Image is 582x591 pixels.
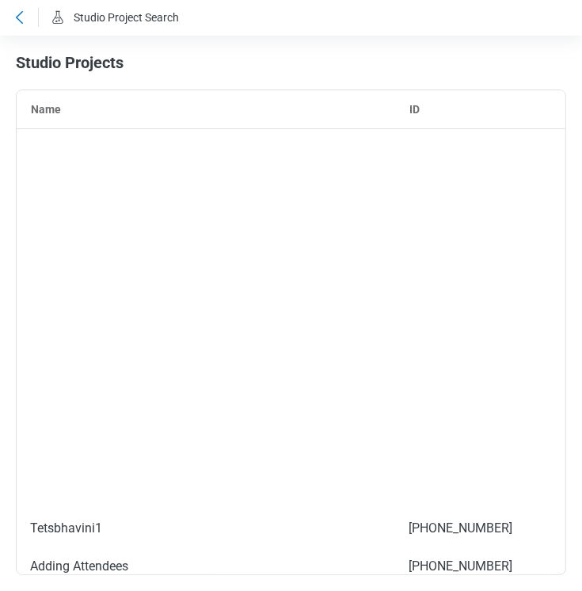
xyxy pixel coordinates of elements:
span: Studio Project Search [74,11,179,24]
div: [PHONE_NUMBER] [395,509,553,547]
div: [PHONE_NUMBER] [395,547,553,585]
span: Name [31,103,61,116]
div: Tetsbhavini1 [17,509,395,547]
span: ID [409,103,420,116]
span: Studio Projects [16,53,124,72]
div: Adding Attendees [17,547,395,585]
